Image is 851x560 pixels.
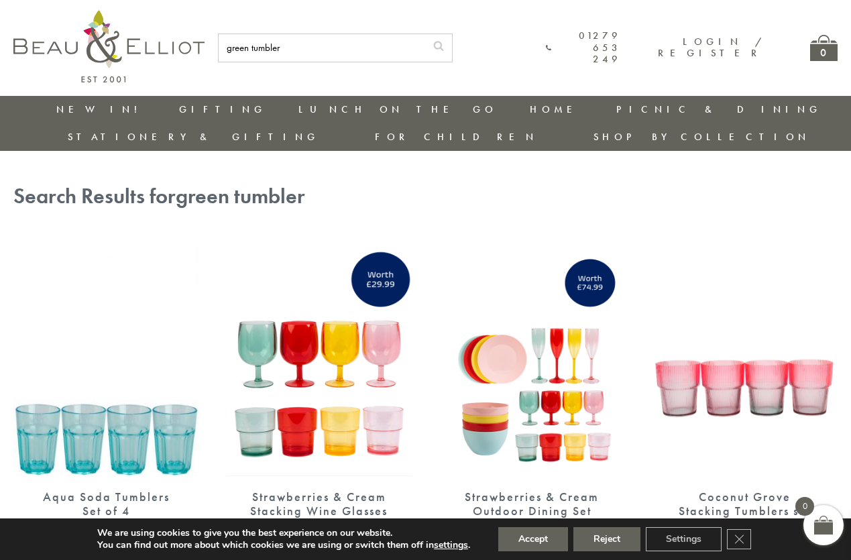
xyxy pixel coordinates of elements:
div: Aqua Soda Tumblers Set of 4 [37,490,176,518]
div: Strawberries & Cream Outdoor Dining Set [463,490,602,518]
p: We are using cookies to give you the best experience on our website. [97,527,470,539]
a: Lunch On The Go [298,103,497,116]
a: Aqua Soda Tumblers Set of 4 Aqua Soda Tumblers Set of 4 £11.99 [13,237,199,544]
span: 0 [795,497,814,516]
button: Reject [573,527,640,551]
img: logo [13,10,205,82]
a: Login / Register [658,35,763,60]
img: Strawberries & Cream Stacking Wine Glasses and Tumblers [226,237,412,477]
img: Coconut Grove ombre stacking tumbler set of 4 [652,237,838,477]
button: settings [434,539,468,551]
a: 01279 653 249 [546,30,621,65]
button: Settings [646,527,722,551]
div: Strawberries & Cream Stacking Wine Glasses and Tumblers [249,490,388,532]
div: Coconut Grove Stacking Tumblers set of 4 [675,490,814,532]
a: Strawberries & Cream Stacking Wine Glasses and Tumblers Strawberries & Cream Stacking Wine Glasse... [226,237,412,557]
p: You can find out more about which cookies we are using or switch them off in . [97,539,470,551]
button: Close GDPR Cookie Banner [727,529,751,549]
a: Stationery & Gifting [68,130,319,144]
a: New in! [56,103,146,116]
a: Shop by collection [593,130,810,144]
a: Coconut Grove ombre stacking tumbler set of 4 Coconut Grove Stacking Tumblers set of 4 £9.99 [652,237,838,557]
button: Accept [498,527,568,551]
a: Picnic & Dining [616,103,821,116]
input: SEARCH [219,34,425,62]
img: Strawberries & Cream Outdoor Dining Set [439,237,625,477]
a: 0 [810,35,838,61]
a: Strawberries & Cream Outdoor Dining Set Strawberries & Cream Outdoor Dining Set £59.99 [439,237,625,544]
h1: Search Results for [13,184,838,209]
span: green tumbler [176,182,305,210]
a: Home [530,103,583,116]
a: For Children [375,130,538,144]
a: Gifting [179,103,266,116]
img: Aqua Soda Tumblers Set of 4 [13,237,199,477]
